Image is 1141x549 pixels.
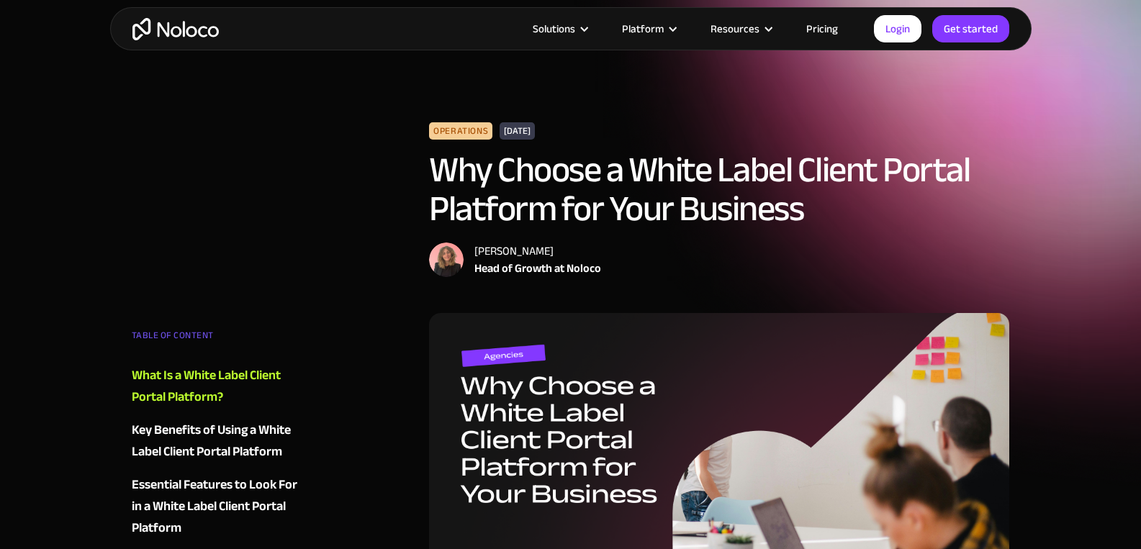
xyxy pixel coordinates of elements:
[932,15,1009,42] a: Get started
[604,19,693,38] div: Platform
[788,19,856,38] a: Pricing
[429,122,492,140] div: Operations
[132,365,306,408] a: What Is a White Label Client Portal Platform?
[693,19,788,38] div: Resources
[874,15,921,42] a: Login
[711,19,759,38] div: Resources
[132,325,306,353] div: TABLE OF CONTENT
[132,419,306,463] a: Key Benefits of Using a White Label Client Portal Platform
[132,18,219,40] a: home
[515,19,604,38] div: Solutions
[474,242,601,260] div: [PERSON_NAME]
[474,260,601,277] div: Head of Growth at Noloco
[500,122,535,140] div: [DATE]
[429,150,1010,228] h1: Why Choose a White Label Client Portal Platform for Your Business
[622,19,664,38] div: Platform
[132,474,306,539] a: Essential Features to Look For in a White Label Client Portal Platform
[533,19,575,38] div: Solutions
